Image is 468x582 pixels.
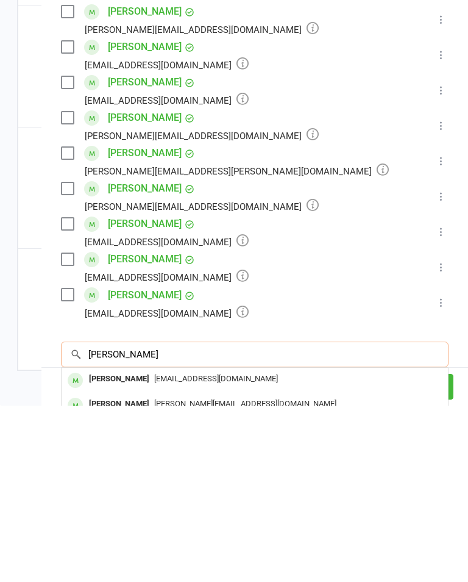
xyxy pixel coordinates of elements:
div: [PERSON_NAME][EMAIL_ADDRESS][DOMAIN_NAME] [85,304,319,320]
a: [PERSON_NAME] [108,390,182,410]
a: [PERSON_NAME] [108,178,182,198]
a: [PERSON_NAME] [108,72,182,92]
div: [EMAIL_ADDRESS][DOMAIN_NAME] [85,481,249,497]
div: [EMAIL_ADDRESS][DOMAIN_NAME] [85,233,249,249]
div: [PERSON_NAME][EMAIL_ADDRESS][PERSON_NAME][DOMAIN_NAME] [85,339,389,355]
div: [EMAIL_ADDRESS][DOMAIN_NAME] [85,92,249,107]
a: [PERSON_NAME] [108,462,182,481]
div: [EMAIL_ADDRESS][DOMAIN_NAME] [85,21,249,37]
div: member [68,549,83,564]
div: [EMAIL_ADDRESS][DOMAIN_NAME] [85,127,249,143]
div: [EMAIL_ADDRESS][DOMAIN_NAME] [85,56,249,72]
div: [PERSON_NAME][EMAIL_ADDRESS][DOMAIN_NAME] [85,198,319,214]
a: [PERSON_NAME] [108,284,182,304]
div: [EMAIL_ADDRESS][DOMAIN_NAME] [85,268,249,284]
div: [PERSON_NAME][EMAIL_ADDRESS][DOMAIN_NAME] [85,375,319,390]
div: [EMAIL_ADDRESS][DOMAIN_NAME] [85,445,249,461]
div: [PERSON_NAME] [84,547,154,564]
a: [PERSON_NAME] [108,107,182,127]
a: [PERSON_NAME] [108,143,182,162]
a: [PERSON_NAME] [108,1,182,21]
a: [PERSON_NAME] [108,214,182,233]
div: [EMAIL_ADDRESS][DOMAIN_NAME] [85,410,249,426]
a: [PERSON_NAME] [108,320,182,339]
a: [PERSON_NAME] [108,355,182,375]
input: Search to add attendees [61,518,448,544]
a: [PERSON_NAME] [108,249,182,268]
a: [PERSON_NAME] [108,37,182,56]
div: [PERSON_NAME][EMAIL_ADDRESS][DOMAIN_NAME] [85,162,319,178]
a: [PERSON_NAME] [108,426,182,445]
span: [EMAIL_ADDRESS][DOMAIN_NAME] [154,550,278,559]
